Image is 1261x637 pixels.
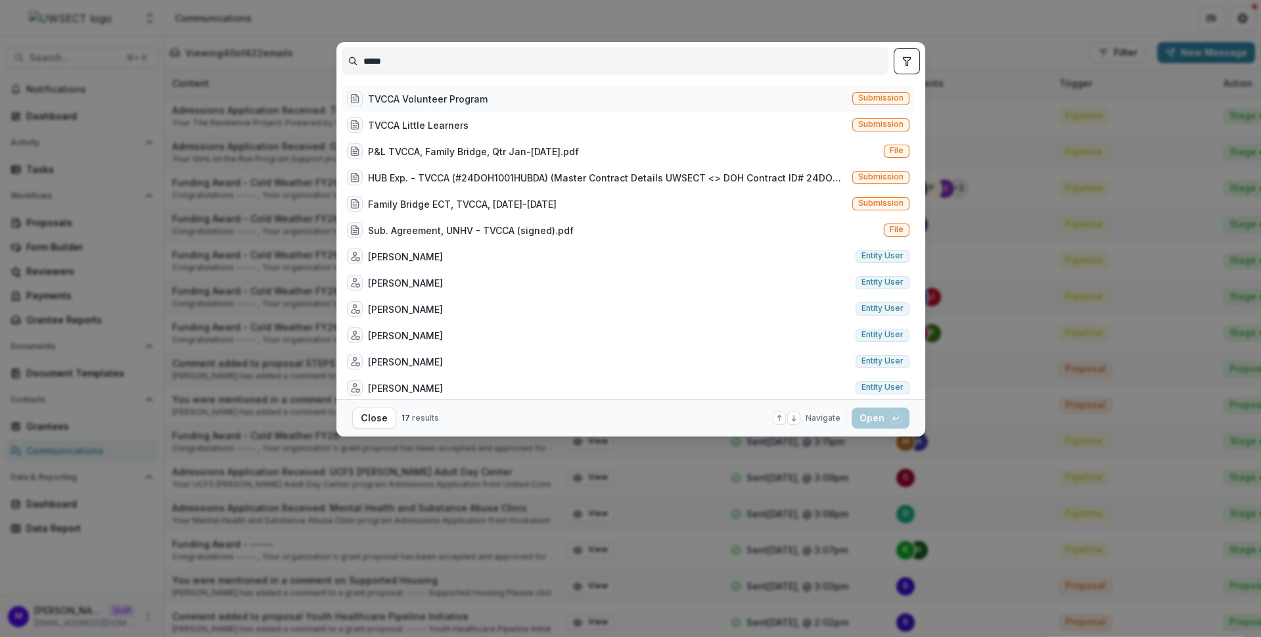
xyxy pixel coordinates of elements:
[890,146,904,155] span: File
[368,329,443,342] div: [PERSON_NAME]
[368,197,557,211] div: Family Bridge ECT, TVCCA, [DATE]-[DATE]
[861,304,904,313] span: Entity user
[368,250,443,264] div: [PERSON_NAME]
[806,412,840,424] span: Navigate
[858,120,904,129] span: Submission
[861,330,904,339] span: Entity user
[858,199,904,208] span: Submission
[368,145,579,158] div: P&L TVCCA, Family Bridge, Qtr Jan-[DATE].pdf
[861,356,904,366] span: Entity user
[368,92,488,106] div: TVCCA Volunteer Program
[861,251,904,260] span: Entity user
[858,93,904,103] span: Submission
[368,118,469,132] div: TVCCA Little Learners
[861,277,904,287] span: Entity user
[368,381,443,395] div: [PERSON_NAME]
[368,224,574,237] div: Sub. Agreement, UNHV - TVCCA (signed).pdf
[352,408,396,429] button: Close
[858,172,904,181] span: Submission
[368,171,847,185] div: HUB Exp. - TVCCA (#24DOH1001HUBDA) (Master Contract Details UWSECT <> DOH Contract ID# 24DOH1001D...
[894,48,920,74] button: toggle filters
[852,408,909,429] button: Open
[368,355,443,369] div: [PERSON_NAME]
[890,225,904,234] span: File
[401,413,410,423] span: 17
[861,383,904,392] span: Entity user
[412,413,439,423] span: results
[368,276,443,290] div: [PERSON_NAME]
[368,302,443,316] div: [PERSON_NAME]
